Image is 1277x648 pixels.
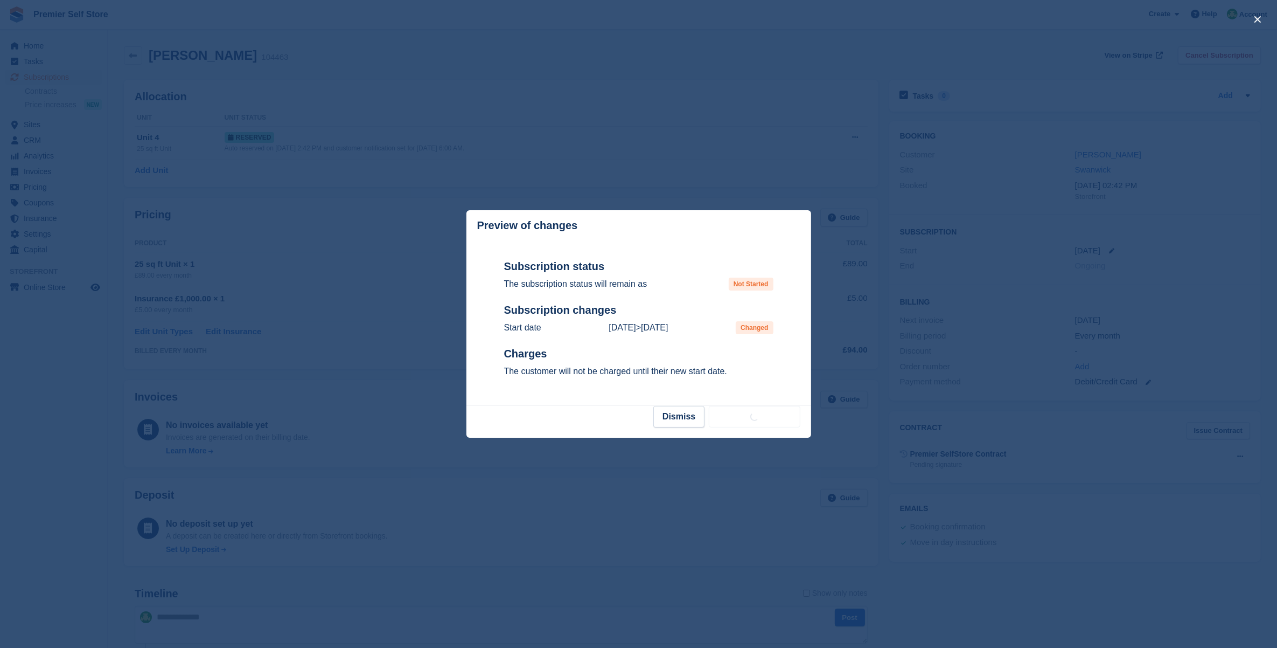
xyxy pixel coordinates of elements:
[609,323,636,332] time: 2025-09-08 00:00:00 UTC
[504,260,773,273] h2: Subscription status
[641,323,668,332] time: 2025-09-19 23:00:00 UTC
[1249,11,1266,28] button: close
[504,321,541,334] p: Start date
[504,278,647,291] p: The subscription status will remain as
[653,406,704,428] button: Dismiss
[504,304,773,317] h2: Subscription changes
[504,347,773,361] h2: Charges
[736,321,773,334] span: Changed
[477,219,578,232] p: Preview of changes
[609,321,668,334] p: >
[729,278,773,291] span: Not Started
[504,365,773,378] p: The customer will not be charged until their new start date.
